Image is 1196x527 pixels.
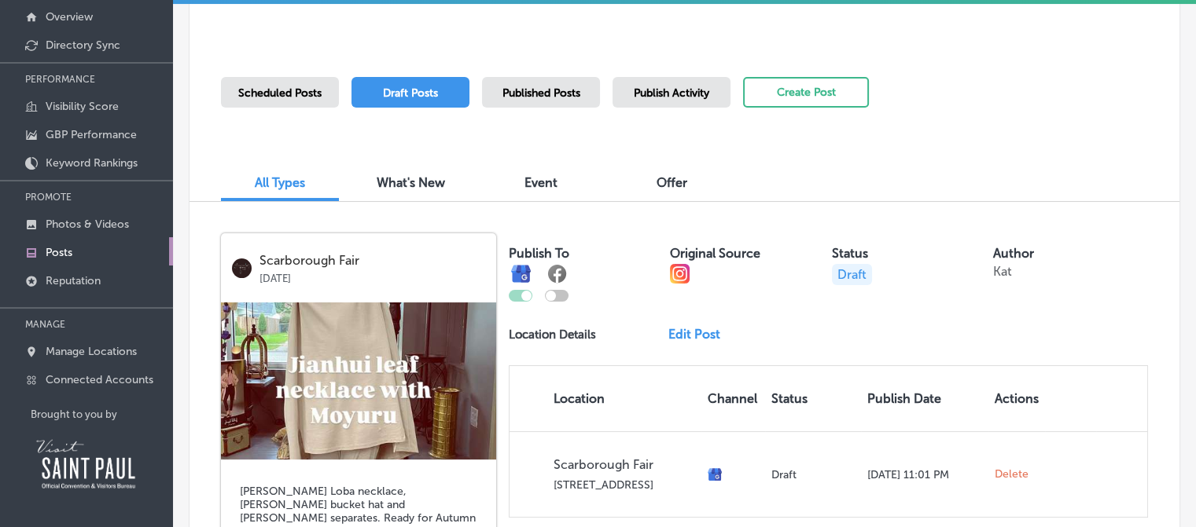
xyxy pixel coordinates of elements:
[46,156,138,170] p: Keyword Rankings
[509,246,569,261] label: Publish To
[46,218,129,231] p: Photos & Videos
[634,86,709,100] span: Publish Activity
[668,327,733,342] a: Edit Post
[46,373,153,386] p: Connected Accounts
[524,175,558,190] span: Event
[259,268,485,284] p: [DATE]
[554,457,695,472] p: Scarborough Fair
[832,246,868,261] label: Status
[46,100,119,113] p: Visibility Score
[502,86,580,100] span: Published Posts
[832,264,872,285] p: Draft
[377,175,445,190] span: What's New
[988,366,1045,431] th: Actions
[46,38,120,52] p: Directory Sync
[670,246,760,261] label: Original Source
[46,274,101,287] p: Reputation
[259,254,485,268] p: Scarborough Fair
[743,77,869,108] button: Create Post
[232,258,252,278] img: logo
[765,366,861,431] th: Status
[46,10,93,24] p: Overview
[221,302,496,459] img: 1757476909543806757_18523009126055621_3670425044248226350_n.jpg
[993,246,1034,261] label: Author
[46,246,72,259] p: Posts
[238,86,322,100] span: Scheduled Posts
[509,328,596,342] p: Location Details
[657,175,687,190] span: Offer
[861,366,988,431] th: Publish Date
[554,478,695,492] p: [STREET_ADDRESS]
[867,468,982,481] p: [DATE] 11:01 PM
[510,366,701,431] th: Location
[46,128,137,141] p: GBP Performance
[31,433,141,494] img: Visit Saint Paul
[995,467,1029,481] span: Delete
[46,345,137,358] p: Manage Locations
[993,264,1012,279] p: Kat
[701,366,765,431] th: Channel
[31,408,173,420] p: Brought to you by
[771,468,855,481] p: Draft
[255,175,305,190] span: All Types
[383,86,438,100] span: Draft Posts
